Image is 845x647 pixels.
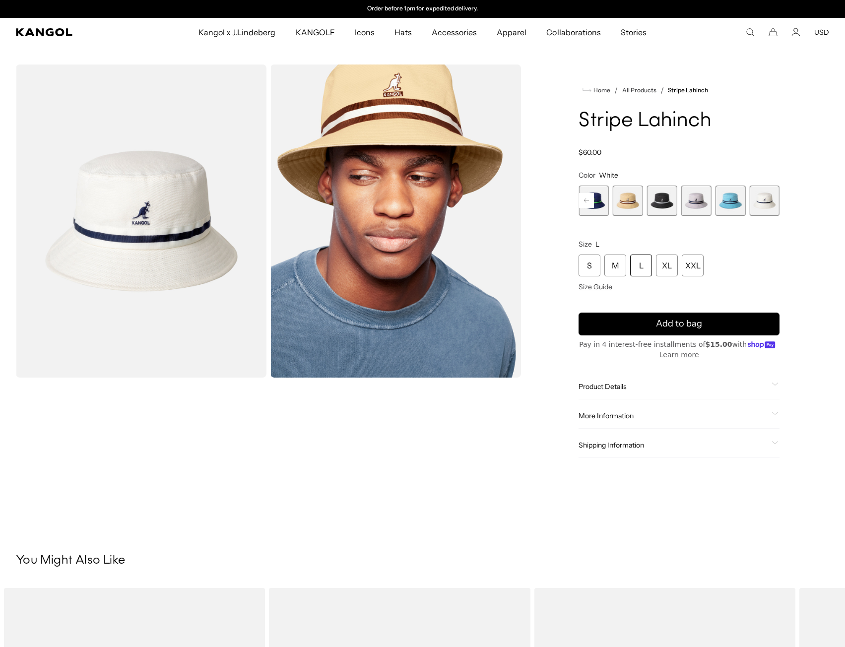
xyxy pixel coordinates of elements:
div: 4 of 9 [579,186,609,216]
img: oat [270,65,521,378]
li: / [656,84,664,96]
span: Hats [394,18,412,47]
a: Collaborations [536,18,610,47]
div: XXL [682,255,704,276]
span: L [595,240,599,249]
span: Color [579,171,595,180]
a: KANGOLF [286,18,345,47]
button: Cart [769,28,778,37]
a: Kangol [16,28,131,36]
slideshow-component: Announcement bar [321,5,525,13]
li: / [610,84,618,96]
div: 6 of 9 [647,186,677,216]
span: Size [579,240,592,249]
img: color-white [16,65,266,378]
span: Collaborations [546,18,600,47]
button: Add to bag [579,313,780,335]
span: Icons [355,18,375,47]
div: 2 of 2 [321,5,525,13]
span: Kangol x J.Lindeberg [198,18,276,47]
h3: You Might Also Like [16,553,829,568]
label: Grey [681,186,712,216]
a: All Products [622,87,656,94]
div: XL [656,255,678,276]
div: S [579,255,600,276]
div: 8 of 9 [715,186,745,216]
span: Product Details [579,382,768,391]
label: Black [647,186,677,216]
label: Oat [613,186,643,216]
a: Home [583,86,610,95]
label: Light Blue [715,186,745,216]
h1: Stripe Lahinch [579,110,780,132]
summary: Search here [746,28,755,37]
div: 7 of 9 [681,186,712,216]
span: More Information [579,411,768,420]
div: Announcement [321,5,525,13]
span: Home [591,87,610,94]
span: Stories [621,18,647,47]
product-gallery: Gallery Viewer [16,65,521,378]
span: Add to bag [656,317,702,330]
a: Hats [385,18,422,47]
span: $60.00 [579,148,601,157]
a: Stories [611,18,656,47]
button: USD [814,28,829,37]
a: Stripe Lahinch [668,87,708,94]
span: KANGOLF [296,18,335,47]
span: White [599,171,618,180]
label: White [749,186,780,216]
label: Navy [579,186,609,216]
span: Shipping Information [579,441,768,450]
span: Apparel [497,18,526,47]
div: M [604,255,626,276]
a: Account [791,28,800,37]
nav: breadcrumbs [579,84,780,96]
a: Accessories [422,18,487,47]
p: Order before 1pm for expedited delivery. [367,5,478,13]
span: Size Guide [579,282,612,291]
div: 5 of 9 [613,186,643,216]
a: Icons [345,18,385,47]
span: Accessories [432,18,477,47]
div: L [630,255,652,276]
a: Apparel [487,18,536,47]
div: 9 of 9 [749,186,780,216]
a: Kangol x J.Lindeberg [189,18,286,47]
